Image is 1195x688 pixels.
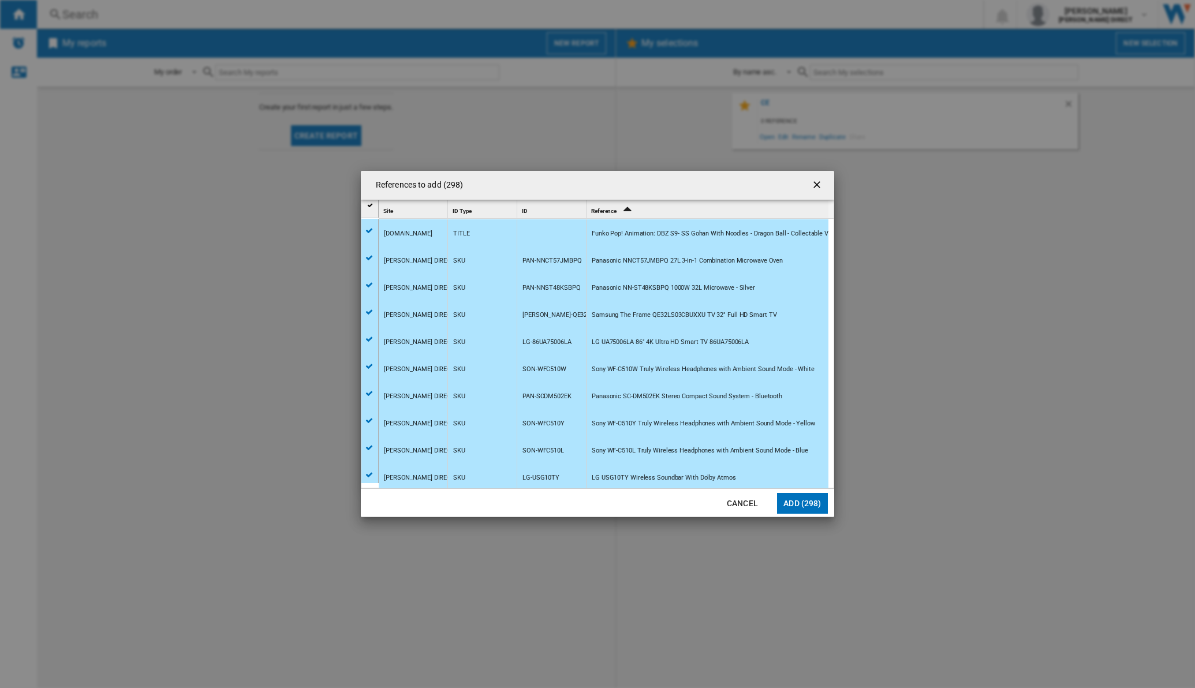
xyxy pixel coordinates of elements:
div: SON-WFC510L [522,438,564,464]
div: Sort None [450,200,517,218]
div: Sony WF-C510Y Truly Wireless Headphones with Ambient Sound Mode - Yellow [592,410,815,437]
div: [PERSON_NAME] DIRECT [384,329,455,356]
div: Panasonic NN-ST48KSBPQ 1000W 32L Microwave - Silver [592,275,755,301]
div: [DOMAIN_NAME] [384,220,432,247]
span: Site [383,208,393,214]
div: Sony WF-C510W Truly Wireless Headphones with Ambient Sound Mode - White [592,356,815,383]
div: SKU [453,248,465,274]
div: PAN-NNCT57JMBPQ [522,248,582,274]
button: Add (298) [777,493,828,514]
div: SKU [453,465,465,491]
div: [PERSON_NAME] DIRECT [384,302,455,328]
div: PAN-SCDM502EK [522,383,572,410]
button: Cancel [717,493,768,514]
span: Sort Ascending [618,208,636,214]
div: SKU [453,356,465,383]
div: [PERSON_NAME] DIRECT [384,275,455,301]
span: Reference [591,208,617,214]
div: Panasonic NNCT57JMBPQ 27L 3-in-1 Combination Microwave Oven [592,248,783,274]
div: SON-WFC510W [522,356,566,383]
div: [PERSON_NAME] DIRECT [384,356,455,383]
div: SKU [453,383,465,410]
div: [PERSON_NAME] DIRECT [384,383,455,410]
div: Reference Sort Ascending [589,200,828,218]
div: PAN-NNST48KSBPQ [522,275,581,301]
div: LG-86UA75006LA [522,329,572,356]
div: [PERSON_NAME] DIRECT [384,438,455,464]
div: Sort None [381,200,447,218]
div: Funko Pop! Animation: DBZ S9- SS Gohan With Noodles - Dragon Ball - Collectable Vinyl Figure - Gi... [592,220,1183,247]
div: ID Sort None [520,200,586,218]
button: getI18NText('BUTTONS.CLOSE_DIALOG') [806,174,830,197]
div: SKU [453,275,465,301]
h4: References to add (298) [370,180,463,191]
div: LG UA75006LA 86" 4K Ultra HD Smart TV 86UA75006LA [592,329,749,356]
div: [PERSON_NAME] DIRECT [384,465,455,491]
ng-md-icon: getI18NText('BUTTONS.CLOSE_DIALOG') [811,179,825,193]
div: SKU [453,438,465,464]
div: Sort Ascending [589,200,828,218]
div: SKU [453,410,465,437]
div: ID Type Sort None [450,200,517,218]
div: SON-WFC510Y [522,410,565,437]
span: ID Type [453,208,472,214]
div: TITLE [453,220,470,247]
div: SKU [453,329,465,356]
div: Sort None [520,200,586,218]
div: [PERSON_NAME] DIRECT [384,410,455,437]
div: Samsung The Frame QE32LS03CBUXXU TV 32" Full HD Smart TV [592,302,776,328]
div: LG USG10TY Wireless Soundbar With Dolby Atmos [592,465,736,491]
div: LG-USG10TY [522,465,559,491]
div: SKU [453,302,465,328]
div: [PERSON_NAME] DIRECT [384,248,455,274]
div: Panasonic SC-DM502EK Stereo Compact Sound System - Bluetooth [592,383,782,410]
div: [PERSON_NAME]-QE32LS03CB [522,302,610,328]
div: Sony WF-C510L Truly Wireless Headphones with Ambient Sound Mode - Blue [592,438,808,464]
span: ID [522,208,528,214]
div: Site Sort None [381,200,447,218]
